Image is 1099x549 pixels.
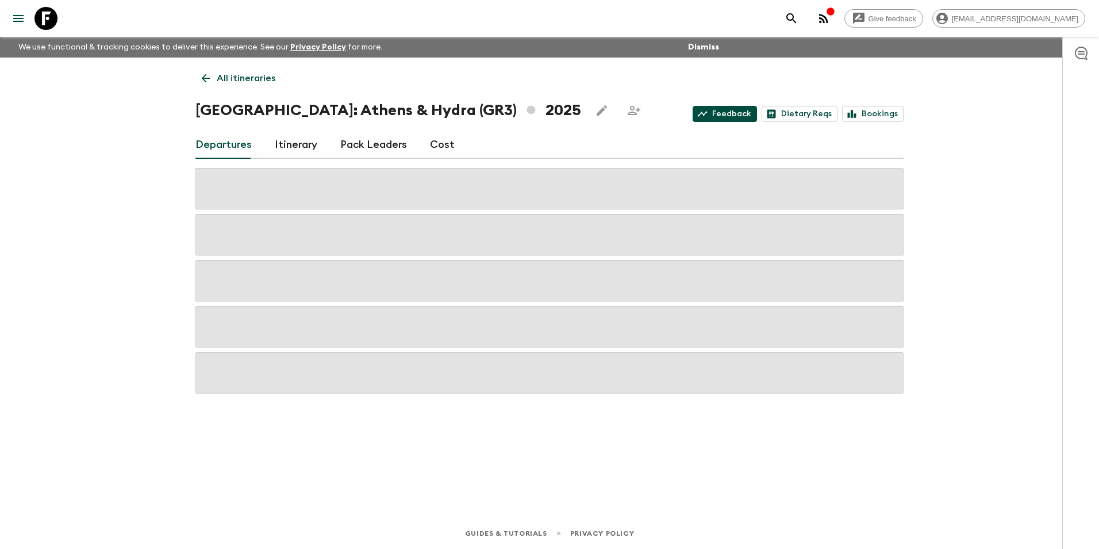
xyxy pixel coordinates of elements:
button: menu [7,7,30,30]
p: All itineraries [217,71,275,85]
a: Itinerary [275,131,317,159]
button: Dismiss [685,39,722,55]
a: Bookings [842,106,904,122]
div: [EMAIL_ADDRESS][DOMAIN_NAME] [932,9,1085,28]
h1: [GEOGRAPHIC_DATA]: Athens & Hydra (GR3) 2025 [195,99,581,122]
button: Edit this itinerary [590,99,613,122]
button: search adventures [780,7,803,30]
a: Dietary Reqs [762,106,837,122]
a: Give feedback [844,9,923,28]
span: [EMAIL_ADDRESS][DOMAIN_NAME] [946,14,1085,23]
a: Pack Leaders [340,131,407,159]
p: We use functional & tracking cookies to deliver this experience. See our for more. [14,37,387,58]
span: Give feedback [862,14,923,23]
a: Privacy Policy [570,527,634,540]
a: Feedback [693,106,757,122]
a: Departures [195,131,252,159]
a: All itineraries [195,67,282,90]
a: Cost [430,131,455,159]
span: Share this itinerary [622,99,645,122]
a: Guides & Tutorials [465,527,547,540]
a: Privacy Policy [290,43,346,51]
